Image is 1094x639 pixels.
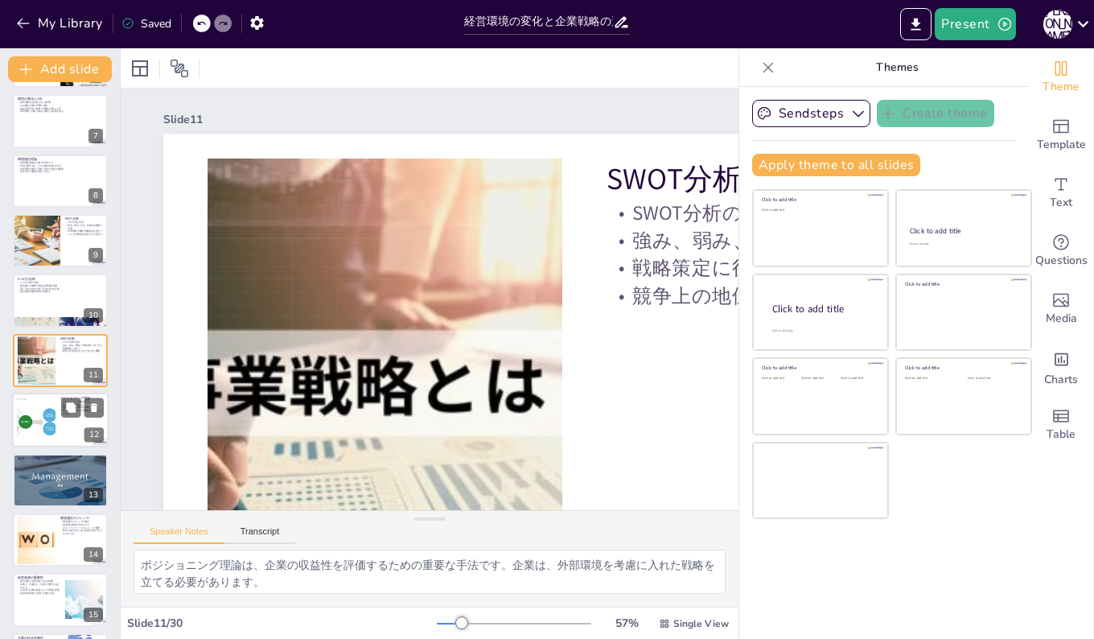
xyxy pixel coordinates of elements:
div: 13 [13,454,108,507]
p: CSR活動が企業の評価に直結 [18,105,103,108]
p: 強み、弱み、機会、脅威を明らかにする [607,227,1006,254]
p: 5つの力分析の目的 [18,281,103,284]
div: Click to add text [801,377,837,381]
div: https://cdn.sendsteps.com/images/logo/sendsteps_logo_white.pnghttps://cdn.sendsteps.com/images/lo... [12,393,109,447]
textarea: SWOT分析は、企業が内部環境と外部環境を評価するための重要な手法です。この分析により、企業は戦略を策定できます。 SWOT分析は、企業が強み、弱み、機会、脅威を明らかにするために重要です。これ... [134,550,726,594]
div: Slide 11 / 30 [127,616,437,631]
button: Delete Slide [84,398,104,418]
div: 7 [88,129,103,143]
p: 資源を効果的に活用する必要がある [18,592,60,596]
div: 14 [84,547,103,562]
p: SWOT分析 [60,336,103,341]
span: Single View [673,617,729,630]
button: Sendsteps [752,100,870,127]
p: 魅力的な事業の選択が重要 [60,406,104,410]
button: Duplicate Slide [61,398,80,418]
div: Click to add text [841,377,877,381]
p: 競争の中で優位性を保つために [18,170,103,173]
div: 8 [88,188,103,203]
p: 多様性の確保が求められる [60,523,103,526]
p: 競争優位性を確保するために [18,469,103,472]
button: Add slide [8,56,112,82]
p: 環境適応のジレンマ [60,516,103,521]
div: https://cdn.sendsteps.com/images/logo/sendsteps_logo_white.pnghttps://cdn.sendsteps.com/images/lo... [13,214,108,267]
div: 11 [84,368,103,382]
p: PEST分析の目的 [65,221,103,225]
p: 変化に適応するために多様な存在でなければならない [60,530,103,535]
p: 経営資源の重要性 [18,576,60,581]
div: 15 [84,608,103,622]
div: 10 [84,308,103,323]
p: PEST分析 [65,216,103,221]
button: Transcript [224,526,296,544]
span: Table [1047,426,1075,443]
p: 5つの力分析 [18,277,103,282]
div: 12 [84,428,104,443]
p: 戦略策定に役立つ [60,347,103,350]
div: Click to add title [772,302,875,315]
p: 資源ベース理論 [18,456,103,461]
p: ダイバーシティ・マネジメントが重要 [60,526,103,530]
div: Slide 11 [163,112,876,127]
p: 独自の能力が好業績を生み出す [18,464,103,467]
p: 人材力が企業の成長において重要な要素 [18,589,60,592]
div: 57 % [607,616,646,631]
p: 競合社間の敵対関係を考慮する [18,290,103,293]
input: Insert title [464,10,614,34]
p: 環境問題への取り組みを強化する必要がある [18,110,103,113]
div: Layout [127,56,153,81]
p: SWOT分析の目的 [60,340,103,344]
div: https://cdn.sendsteps.com/images/logo/sendsteps_logo_white.pnghttps://cdn.sendsteps.com/images/lo... [13,274,108,327]
p: 地球温暖化が企業に与える影響 [18,101,103,105]
button: Present [935,8,1015,40]
div: Click to add title [905,365,1020,371]
span: Text [1050,194,1072,212]
p: 戦略策定に役立つ [607,254,1006,282]
p: 競争上の地位を向上させるために重要 [60,349,103,352]
button: My Library [12,10,109,36]
p: 環境の悪化とCSR [18,97,103,102]
div: Add a table [1029,396,1093,454]
p: 資源ベース理論の主張 [18,460,103,464]
div: Click to add text [968,377,1018,381]
div: Add charts and graphs [1029,338,1093,396]
p: 外部環境の理解が戦略策定に役立つ [65,230,103,233]
p: 環境に適応することで企業の存続が決まる [18,164,103,167]
button: Create theme [877,100,994,127]
button: Speaker Notes [134,526,224,544]
p: 環境適応のジレンマの概念 [60,521,103,524]
button: Apply theme to all slides [752,154,920,176]
p: 環境適応理論 [18,157,103,162]
div: Click to add text [905,377,956,381]
p: 財務力、企業文化、人材力が競争力を左右する [18,583,60,589]
p: 買い手の交渉力や売り手の交渉力を評価 [18,287,103,290]
span: Position [170,59,189,78]
p: 製品の安全性と健康への配慮が求められる [18,107,103,110]
p: 内部資源を最大限に活用することの重要性 [18,467,103,470]
div: Add ready made slides [1029,106,1093,164]
div: Saved [121,16,171,31]
div: Click to add title [910,226,1017,236]
p: SWOT分析 [607,159,1006,200]
span: Questions [1035,252,1088,270]
div: Click to add body [772,328,874,332]
button: Export to PowerPoint [900,8,932,40]
div: Click to add title [762,196,877,203]
div: Click to add title [762,365,877,371]
p: 経営資源が企業活動に与える影響 [18,580,60,583]
p: 競争上の地位を向上させるために重要 [607,282,1006,309]
div: Get real-time input from your audience [1029,222,1093,280]
p: 外部環境に基づいて戦略を策定することを促す [60,410,104,415]
span: Charts [1044,371,1078,389]
p: ポジショニング理論 [60,396,104,401]
div: 9 [88,248,103,262]
span: Template [1037,136,1086,154]
div: https://cdn.sendsteps.com/images/logo/sendsteps_logo_white.pnghttps://cdn.sendsteps.com/images/lo... [13,94,108,147]
p: 環境適応理論が企業に求めるもの [18,161,103,164]
div: Click to add text [762,208,877,212]
p: Themes [781,48,1013,87]
div: Click to add text [909,242,1016,246]
span: Theme [1043,78,1080,96]
div: Change the overall theme [1029,48,1093,106]
div: Click to add title [905,281,1020,287]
